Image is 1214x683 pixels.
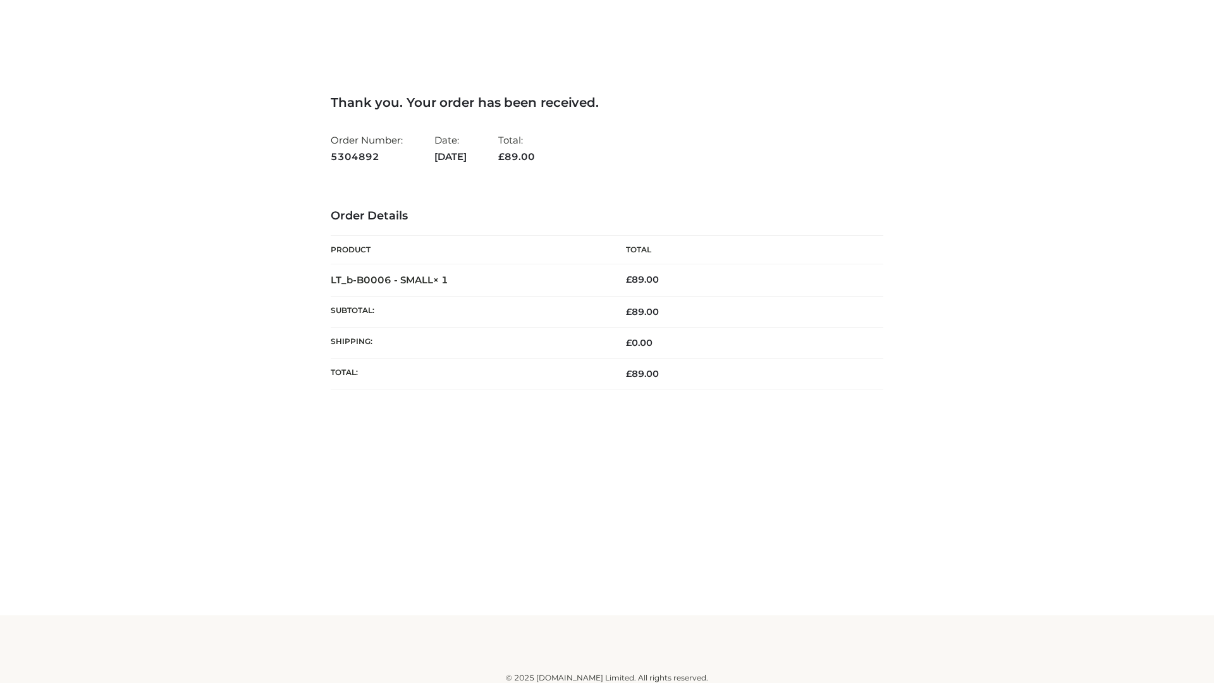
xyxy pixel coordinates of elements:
[331,274,448,286] strong: LT_b-B0006 - SMALL
[626,274,659,285] bdi: 89.00
[626,337,632,348] span: £
[498,151,505,163] span: £
[626,306,632,317] span: £
[331,296,607,327] th: Subtotal:
[626,368,632,379] span: £
[331,95,883,110] h3: Thank you. Your order has been received.
[331,236,607,264] th: Product
[498,129,535,168] li: Total:
[331,129,403,168] li: Order Number:
[626,274,632,285] span: £
[331,209,883,223] h3: Order Details
[331,328,607,359] th: Shipping:
[498,151,535,163] span: 89.00
[331,359,607,390] th: Total:
[626,368,659,379] span: 89.00
[433,274,448,286] strong: × 1
[626,306,659,317] span: 89.00
[607,236,883,264] th: Total
[331,149,403,165] strong: 5304892
[626,337,653,348] bdi: 0.00
[434,149,467,165] strong: [DATE]
[434,129,467,168] li: Date:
